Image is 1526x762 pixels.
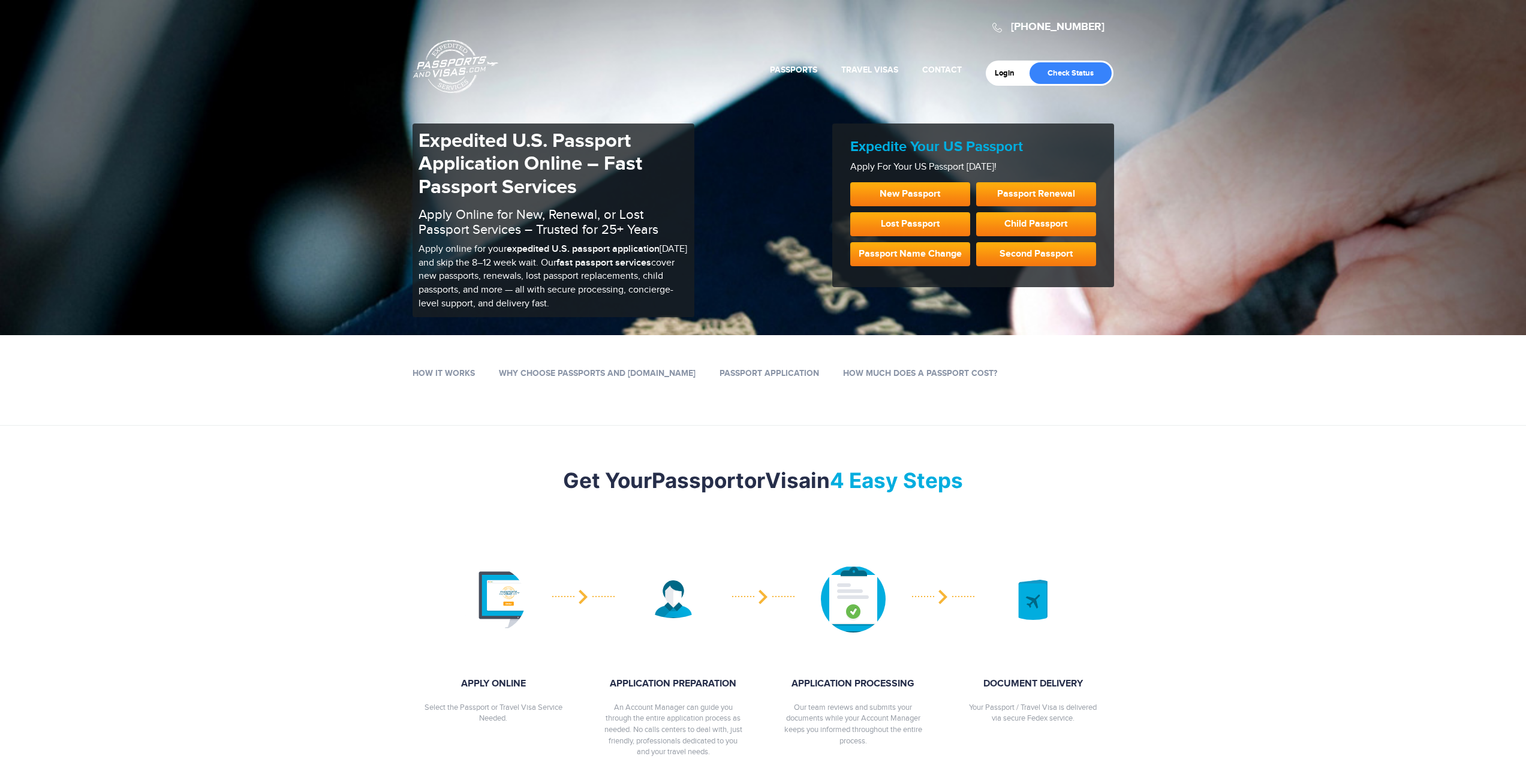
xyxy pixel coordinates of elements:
p: An Account Manager can guide you through the entire application process as needed. No calls cente... [604,702,742,758]
h1: Expedited U.S. Passport Application Online – Fast Passport Services [419,129,688,198]
strong: APPLICATION PREPARATION [604,677,742,691]
a: Passport Application [720,368,819,378]
p: Your Passport / Travel Visa is delivered via secure Fedex service. [964,702,1102,724]
img: image description [821,566,886,633]
img: image description [641,580,706,618]
strong: DOCUMENT DELIVERY [964,677,1102,691]
a: Passports & [DOMAIN_NAME] [413,40,498,94]
a: Child Passport [976,212,1096,236]
h2: Get Your or in [413,468,1114,493]
strong: APPLY ONLINE [425,677,562,691]
h2: Apply Online for New, Renewal, or Lost Passport Services – Trusted for 25+ Years [419,207,688,236]
a: Second Passport [976,242,1096,266]
a: Passports [770,65,817,75]
p: Apply For Your US Passport [DATE]! [850,161,1096,174]
strong: Visa [765,468,811,493]
a: Travel Visas [841,65,898,75]
img: image description [1001,579,1066,620]
strong: Passport [652,468,744,493]
a: Contact [922,65,962,75]
a: Passport Name Change [850,242,970,266]
a: How it works [413,368,475,378]
h2: Expedite Your US Passport [850,138,1096,156]
mark: 4 Easy Steps [830,468,963,493]
a: Lost Passport [850,212,970,236]
a: How Much Does a Passport Cost? [843,368,997,378]
a: Check Status [1030,62,1112,84]
b: expedited U.S. passport application [507,243,660,255]
a: [PHONE_NUMBER] [1011,20,1104,34]
a: Passport Renewal [976,182,1096,206]
b: fast passport services [556,257,651,269]
img: image description [461,567,526,632]
p: Apply online for your [DATE] and skip the 8–12 week wait. Our cover new passports, renewals, lost... [419,243,688,311]
a: New Passport [850,182,970,206]
a: Why Choose Passports and [DOMAIN_NAME] [499,368,696,378]
p: Our team reviews and submits your documents while your Account Manager keeps you informed through... [784,702,922,746]
strong: APPLICATION PROCESSING [784,677,922,691]
p: Select the Passport or Travel Visa Service Needed. [425,702,562,724]
a: Login [995,68,1023,78]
